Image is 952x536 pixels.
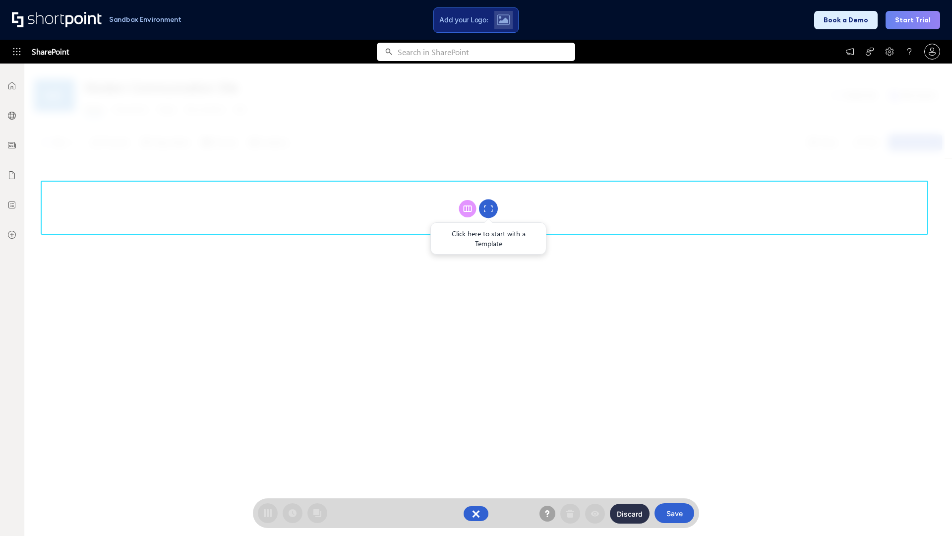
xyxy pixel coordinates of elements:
[109,17,181,22] h1: Sandbox Environment
[902,488,952,536] iframe: Chat Widget
[32,40,69,64] span: SharePoint
[398,43,575,61] input: Search in SharePoint
[814,11,878,29] button: Book a Demo
[610,504,650,524] button: Discard
[439,15,488,24] span: Add your Logo:
[886,11,940,29] button: Start Trial
[497,14,510,25] img: Upload logo
[654,503,694,523] button: Save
